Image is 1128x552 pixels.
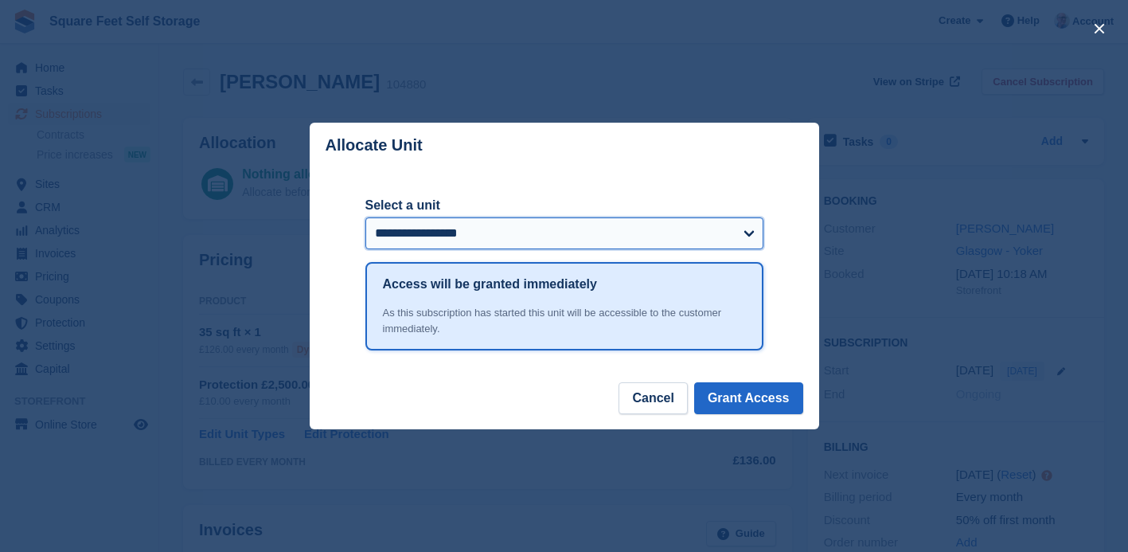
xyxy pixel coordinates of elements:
h1: Access will be granted immediately [383,275,597,294]
button: close [1087,16,1112,41]
p: Allocate Unit [326,136,423,155]
button: Grant Access [694,382,803,414]
label: Select a unit [365,196,763,215]
div: As this subscription has started this unit will be accessible to the customer immediately. [383,305,746,336]
button: Cancel [619,382,687,414]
